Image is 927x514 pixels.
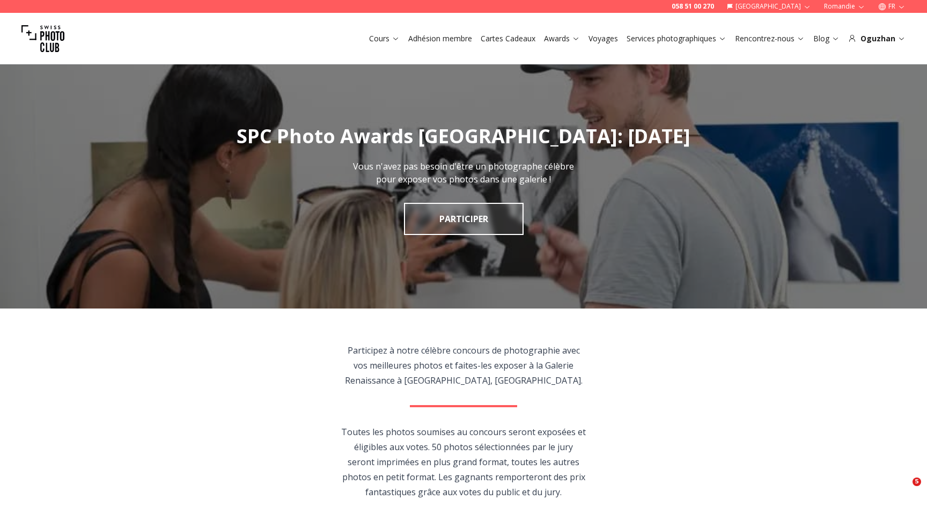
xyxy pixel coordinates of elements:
p: Participez à notre célèbre concours de photographie avec vos meilleures photos et faites-les expo... [341,343,586,388]
a: 058 51 00 270 [672,2,714,11]
a: Rencontrez-nous [735,33,805,44]
p: Vous n'avez pas besoin d'être un photographe célèbre pour exposer vos photos dans une galerie ! [343,160,584,186]
button: Cartes Cadeaux [476,31,540,46]
button: Services photographiques [622,31,731,46]
button: Voyages [584,31,622,46]
div: Oguzhan [848,33,906,44]
button: Adhésion membre [404,31,476,46]
button: Rencontrez-nous [731,31,809,46]
a: Adhésion membre [408,33,472,44]
a: PARTICIPER [404,203,524,235]
a: Awards [544,33,580,44]
a: Voyages [588,33,618,44]
button: Awards [540,31,584,46]
iframe: Intercom live chat [891,478,916,503]
a: Services photographiques [627,33,726,44]
a: Blog [813,33,840,44]
a: Cartes Cadeaux [481,33,535,44]
img: Swiss photo club [21,17,64,60]
button: Blog [809,31,844,46]
span: 5 [913,478,921,486]
a: Cours [369,33,400,44]
button: Cours [365,31,404,46]
p: Toutes les photos soumises au concours seront exposées et éligibles aux votes. 50 photos sélectio... [341,424,586,500]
